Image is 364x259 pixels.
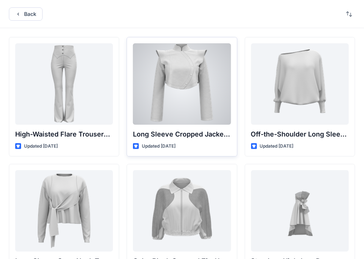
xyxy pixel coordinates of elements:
a: Long Sleeve Crew Neck Top with Asymmetrical Tie Detail [15,170,113,252]
p: High-Waisted Flare Trousers with Button Detail [15,129,113,139]
p: Long Sleeve Cropped Jacket with Mandarin Collar and Shoulder Detail [133,129,231,139]
button: Back [9,7,43,21]
p: Updated [DATE] [260,142,294,150]
a: Strapless High-Low Dress with Side Bow Detail [251,170,349,252]
p: Off-the-Shoulder Long Sleeve Top [251,129,349,139]
a: Off-the-Shoulder Long Sleeve Top [251,43,349,125]
p: Updated [DATE] [142,142,176,150]
a: Long Sleeve Cropped Jacket with Mandarin Collar and Shoulder Detail [133,43,231,125]
p: Updated [DATE] [24,142,58,150]
a: High-Waisted Flare Trousers with Button Detail [15,43,113,125]
a: Color Block Cropped Zip-Up Jacket with Sheer Sleeves [133,170,231,252]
